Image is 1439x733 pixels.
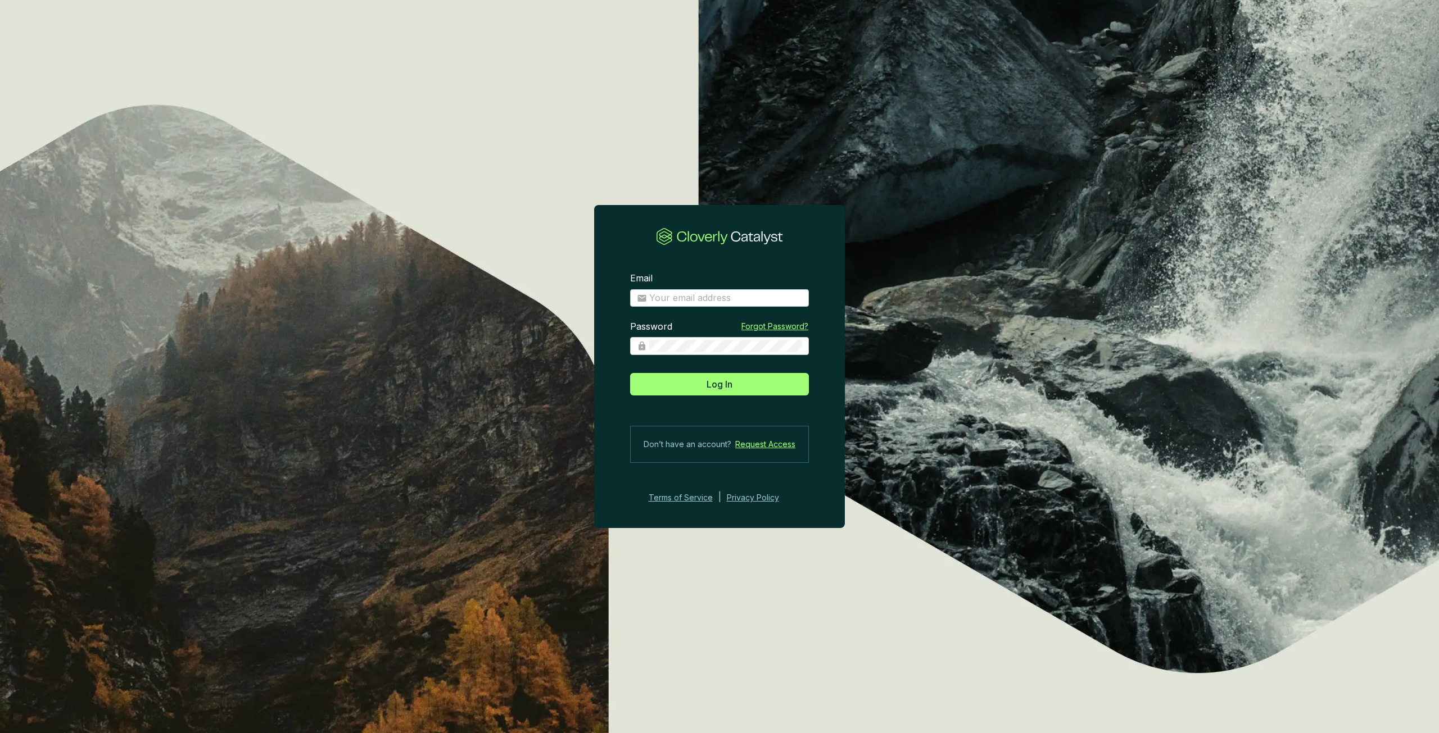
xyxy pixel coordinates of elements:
input: Password [649,340,802,352]
a: Terms of Service [645,491,713,504]
a: Forgot Password? [741,321,808,332]
a: Privacy Policy [727,491,794,504]
a: Request Access [735,438,795,451]
span: Log In [707,377,732,391]
label: Email [630,272,653,285]
span: Don’t have an account? [644,438,731,451]
button: Log In [630,373,809,395]
input: Email [649,292,802,304]
div: | [718,491,721,504]
label: Password [630,321,672,333]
